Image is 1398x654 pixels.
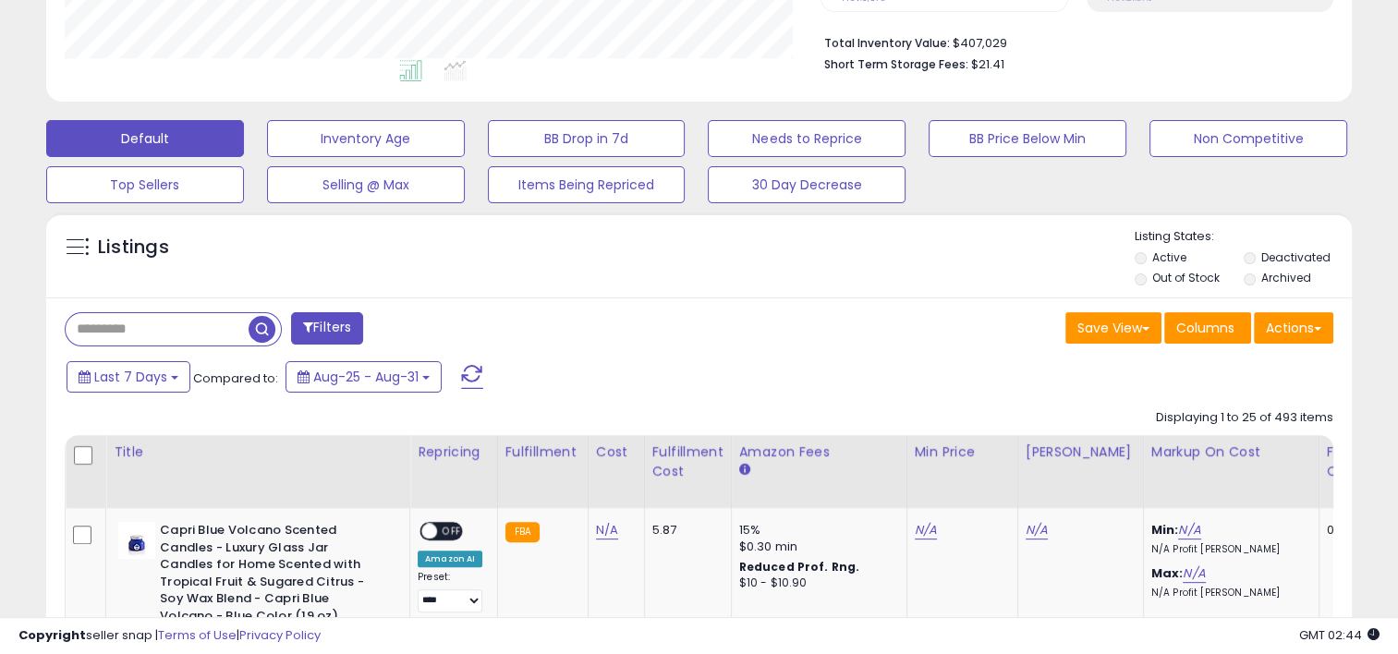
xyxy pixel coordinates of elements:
span: Compared to: [193,369,278,387]
button: Filters [291,312,363,345]
a: N/A [1026,521,1048,539]
span: Last 7 Days [94,368,167,386]
b: Max: [1151,564,1184,582]
div: Markup on Cost [1151,442,1311,462]
div: 5.87 [652,522,717,539]
button: Last 7 Days [67,361,190,393]
a: N/A [1178,521,1200,539]
button: Actions [1254,312,1333,344]
div: Fulfillment [505,442,580,462]
span: Columns [1176,319,1234,337]
div: Min Price [915,442,1010,462]
label: Active [1152,249,1186,265]
b: Capri Blue Volcano Scented Candles - Luxury Glass Jar Candles for Home Scented with Tropical Frui... [160,522,384,629]
b: Total Inventory Value: [823,35,949,51]
button: Save View [1065,312,1161,344]
small: Amazon Fees. [739,462,750,478]
div: Fulfillable Quantity [1327,442,1391,481]
div: seller snap | | [18,627,321,645]
a: Terms of Use [158,626,237,644]
button: Inventory Age [267,120,465,157]
div: Title [114,442,402,462]
b: Reduced Prof. Rng. [739,559,860,575]
small: FBA [505,522,540,542]
label: Archived [1261,270,1311,285]
p: Listing States: [1135,228,1352,246]
button: Top Sellers [46,166,244,203]
button: 30 Day Decrease [708,166,906,203]
p: N/A Profit [PERSON_NAME] [1151,543,1305,556]
strong: Copyright [18,626,86,644]
a: Privacy Policy [239,626,321,644]
span: 2025-09-8 02:44 GMT [1299,626,1380,644]
button: Columns [1164,312,1251,344]
button: BB Drop in 7d [488,120,686,157]
label: Out of Stock [1152,270,1220,285]
b: Short Term Storage Fees: [823,56,967,72]
div: Displaying 1 to 25 of 493 items [1156,409,1333,427]
div: [PERSON_NAME] [1026,442,1136,462]
button: Items Being Repriced [488,166,686,203]
div: Repricing [418,442,490,462]
button: BB Price Below Min [929,120,1126,157]
div: Cost [596,442,637,462]
button: Selling @ Max [267,166,465,203]
th: The percentage added to the cost of goods (COGS) that forms the calculator for Min & Max prices. [1143,435,1319,508]
div: $10 - $10.90 [739,575,893,591]
span: OFF [437,524,467,539]
button: Needs to Reprice [708,120,906,157]
button: Default [46,120,244,157]
div: Amazon AI [418,551,482,567]
li: $407,029 [823,30,1319,53]
a: N/A [915,521,937,539]
a: N/A [1183,564,1205,583]
span: $21.41 [970,55,1003,73]
div: 15% [739,522,893,539]
div: Amazon Fees [739,442,899,462]
p: N/A Profit [PERSON_NAME] [1151,587,1305,599]
b: Min: [1151,521,1179,539]
div: 0 [1327,522,1384,539]
button: Non Competitive [1149,120,1347,157]
a: N/A [596,521,618,539]
div: Fulfillment Cost [652,442,723,481]
button: Aug-25 - Aug-31 [286,361,442,393]
span: Aug-25 - Aug-31 [313,368,419,386]
label: Deactivated [1261,249,1331,265]
div: $0.30 min [739,539,893,555]
img: 21pkUxODcPL._SL40_.jpg [118,522,155,559]
div: Preset: [418,571,483,612]
h5: Listings [98,235,169,260]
